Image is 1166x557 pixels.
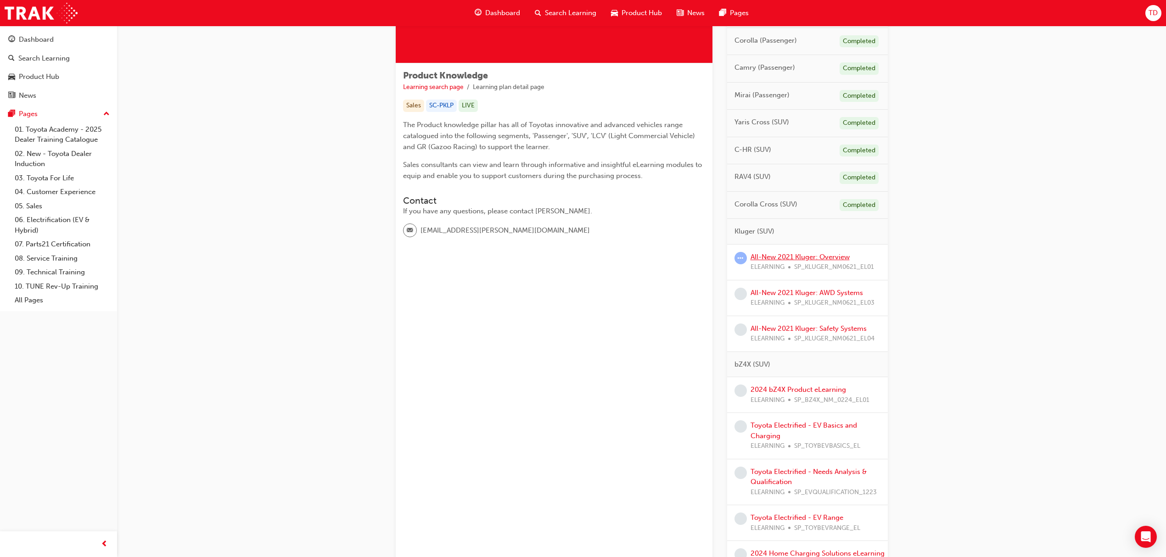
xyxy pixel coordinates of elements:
span: guage-icon [8,36,15,44]
a: 02. New - Toyota Dealer Induction [11,147,113,171]
div: Search Learning [18,53,70,64]
span: SP_BZ4X_NM_0224_EL01 [794,395,869,406]
span: learningRecordVerb_NONE-icon [734,467,747,479]
div: Completed [840,145,879,157]
span: prev-icon [101,539,108,550]
span: SP_KLUGER_NM0621_EL03 [794,298,874,308]
span: RAV4 (SUV) [734,172,771,182]
span: Product Hub [622,8,662,18]
div: Pages [19,109,38,119]
a: All-New 2021 Kluger: AWD Systems [751,289,863,297]
div: Completed [840,117,879,129]
span: learningRecordVerb_ATTEMPT-icon [734,252,747,264]
a: Product Hub [4,68,113,85]
a: 08. Service Training [11,251,113,266]
span: Kluger (SUV) [734,226,774,237]
span: TD [1149,8,1158,18]
span: Corolla (Passenger) [734,35,797,46]
span: search-icon [8,55,15,63]
a: 2024 bZ4X Product eLearning [751,385,846,394]
span: Camry (Passenger) [734,62,795,73]
span: ELEARNING [751,262,785,273]
a: 09. Technical Training [11,265,113,279]
span: learningRecordVerb_NONE-icon [734,323,747,336]
span: ELEARNING [751,487,785,498]
a: 10. TUNE Rev-Up Training [11,279,113,294]
span: Yaris Cross (SUV) [734,117,789,128]
span: SP_KLUGER_NM0621_EL01 [794,262,874,273]
span: C-HR (SUV) [734,145,771,155]
span: Dashboard [485,8,520,18]
span: ELEARNING [751,441,785,451]
button: Pages [4,106,113,123]
a: pages-iconPages [712,4,756,22]
span: Product Knowledge [403,70,488,81]
span: Corolla Cross (SUV) [734,199,797,210]
span: bZ4X (SUV) [734,359,770,370]
div: News [19,90,36,101]
span: SP_TOYBEVRANGE_EL [794,523,860,534]
a: 05. Sales [11,199,113,213]
div: SC-PKLP [426,100,457,112]
a: search-iconSearch Learning [527,4,604,22]
a: car-iconProduct Hub [604,4,669,22]
span: ELEARNING [751,334,785,344]
a: guage-iconDashboard [467,4,527,22]
span: ELEARNING [751,395,785,406]
span: SP_EVQUALIFICATION_1223 [794,487,877,498]
div: Completed [840,35,879,48]
div: LIVE [459,100,478,112]
div: Completed [840,199,879,212]
a: News [4,87,113,104]
div: Dashboard [19,34,54,45]
span: Mirai (Passenger) [734,90,790,100]
div: Open Intercom Messenger [1135,526,1157,548]
span: news-icon [677,7,684,19]
span: Search Learning [545,8,596,18]
div: Completed [840,172,879,184]
span: The Product knowledge pillar has all of Toyotas innovative and advanced vehicles range catalogued... [403,121,697,151]
span: learningRecordVerb_NONE-icon [734,384,747,397]
span: pages-icon [719,7,726,19]
img: Trak [5,3,78,23]
span: ELEARNING [751,298,785,308]
a: 06. Electrification (EV & Hybrid) [11,213,113,237]
div: Product Hub [19,72,59,82]
span: SP_KLUGER_NM0621_EL04 [794,334,874,344]
a: 03. Toyota For Life [11,171,113,185]
div: Completed [840,62,879,75]
div: If you have any questions, please contact [PERSON_NAME]. [403,206,705,217]
div: Sales [403,100,424,112]
span: car-icon [611,7,618,19]
a: All Pages [11,293,113,307]
a: news-iconNews [669,4,712,22]
a: Toyota Electrified - EV Basics and Charging [751,421,857,440]
a: 07. Parts21 Certification [11,237,113,251]
span: search-icon [535,7,541,19]
a: All-New 2021 Kluger: Safety Systems [751,324,867,333]
span: News [687,8,705,18]
span: Sales consultants can view and learn through informative and insightful eLearning modules to equi... [403,161,704,180]
span: learningRecordVerb_NONE-icon [734,420,747,433]
span: learningRecordVerb_NONE-icon [734,288,747,300]
span: learningRecordVerb_NONE-icon [734,512,747,525]
a: Dashboard [4,31,113,48]
span: [EMAIL_ADDRESS][PERSON_NAME][DOMAIN_NAME] [420,225,590,236]
span: email-icon [407,225,413,237]
span: SP_TOYBEVBASICS_EL [794,441,860,451]
span: Pages [730,8,749,18]
span: car-icon [8,73,15,81]
span: up-icon [103,108,110,120]
span: news-icon [8,92,15,100]
a: Learning search page [403,83,464,91]
li: Learning plan detail page [473,82,544,93]
button: TD [1145,5,1161,21]
span: ELEARNING [751,523,785,534]
a: 01. Toyota Academy - 2025 Dealer Training Catalogue [11,123,113,147]
a: Toyota Electrified - EV Range [751,513,843,522]
h3: Contact [403,195,705,206]
a: Toyota Electrified - Needs Analysis & Qualification [751,468,867,486]
a: Search Learning [4,50,113,67]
